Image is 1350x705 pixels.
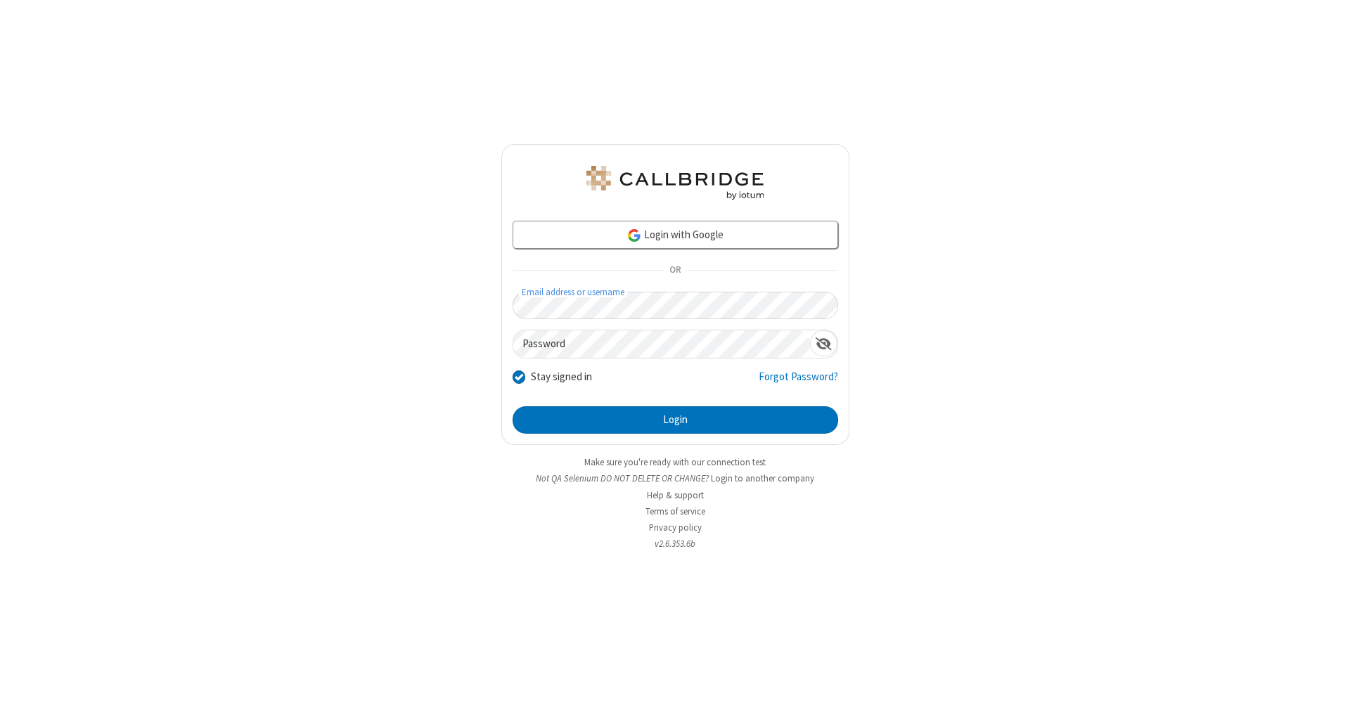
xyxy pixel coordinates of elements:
li: v2.6.353.6b [501,537,849,550]
a: Privacy policy [649,522,702,533]
a: Terms of service [645,505,705,517]
li: Not QA Selenium DO NOT DELETE OR CHANGE? [501,472,849,485]
label: Stay signed in [531,369,592,385]
img: QA Selenium DO NOT DELETE OR CHANGE [584,166,766,200]
button: Login [513,406,838,434]
input: Email address or username [513,292,838,319]
a: Help & support [647,489,704,501]
div: Show password [810,330,837,356]
a: Make sure you're ready with our connection test [584,456,766,468]
img: google-icon.png [626,228,642,243]
a: Forgot Password? [759,369,838,396]
span: OR [664,261,686,280]
input: Password [513,330,810,358]
button: Login to another company [711,472,814,485]
a: Login with Google [513,221,838,249]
